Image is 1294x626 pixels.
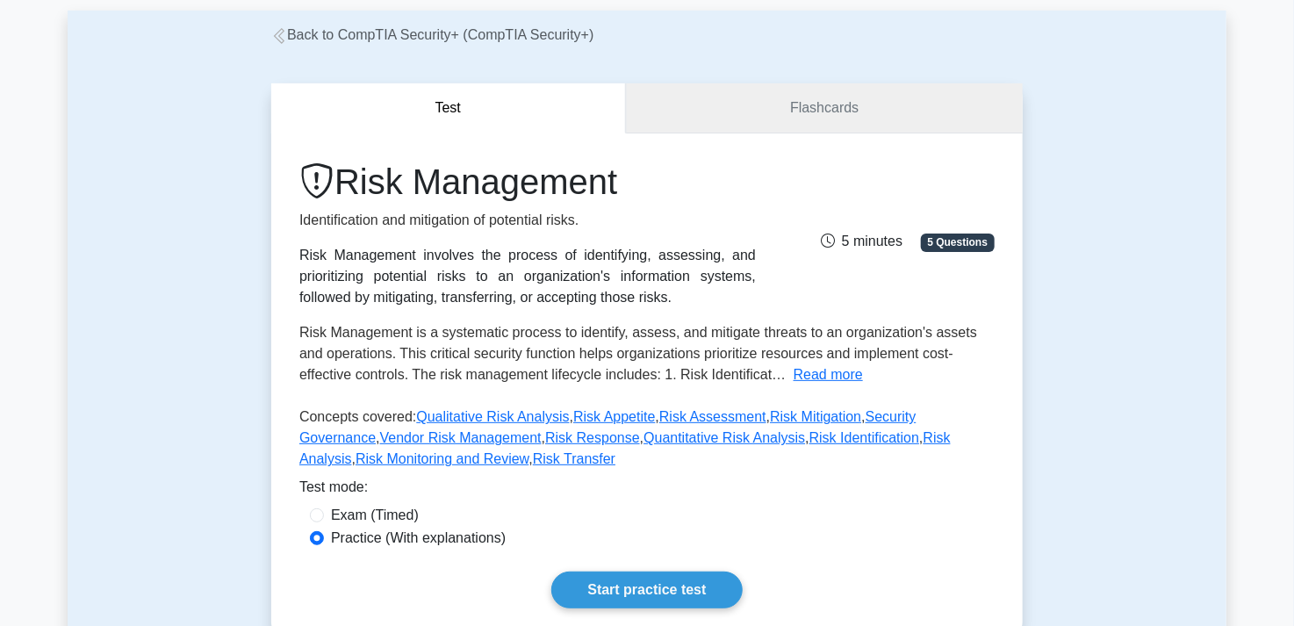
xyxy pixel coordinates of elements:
p: Concepts covered: , , , , , , , , , , , [299,407,995,477]
span: 5 Questions [921,234,995,251]
h1: Risk Management [299,161,756,203]
a: Risk Analysis [299,430,951,466]
label: Exam (Timed) [331,505,419,526]
p: Identification and mitigation of potential risks. [299,210,756,231]
div: Risk Management involves the process of identifying, assessing, and prioritizing potential risks ... [299,245,756,308]
a: Flashcards [626,83,1023,133]
a: Risk Transfer [533,451,615,466]
label: Practice (With explanations) [331,528,506,549]
button: Read more [794,364,863,385]
a: Qualitative Risk Analysis [416,409,569,424]
a: Risk Monitoring and Review [356,451,528,466]
a: Back to CompTIA Security+ (CompTIA Security+) [271,27,593,42]
a: Vendor Risk Management [380,430,542,445]
a: Risk Mitigation [770,409,861,424]
a: Start practice test [551,572,742,608]
a: Quantitative Risk Analysis [643,430,805,445]
a: Risk Appetite [573,409,655,424]
div: Test mode: [299,477,995,505]
button: Test [271,83,626,133]
a: Risk Assessment [659,409,766,424]
span: 5 minutes [821,234,902,248]
a: Risk Response [545,430,640,445]
a: Risk Identification [809,430,919,445]
span: Risk Management is a systematic process to identify, assess, and mitigate threats to an organizat... [299,325,977,382]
